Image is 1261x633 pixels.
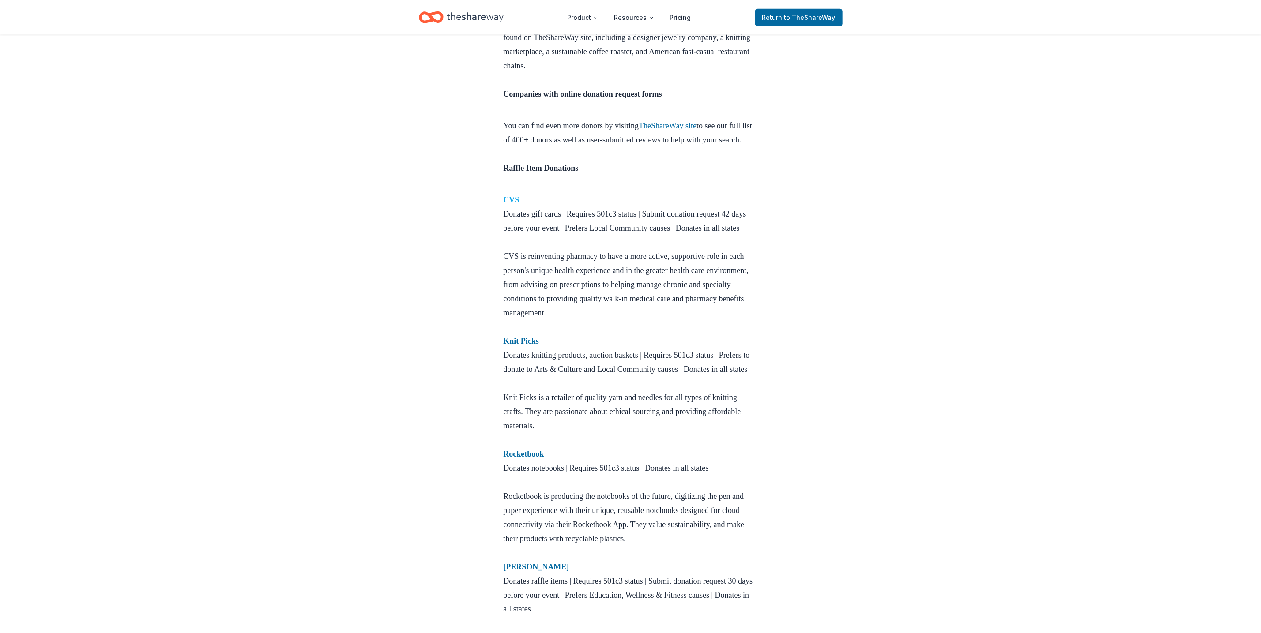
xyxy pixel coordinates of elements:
p: Donates knitting products, auction baskets | Requires 501c3 status | Prefers to donate to Arts & ... [504,334,758,390]
h4: Companies with online donation request forms [504,87,758,115]
a: Returnto TheShareWay [755,9,843,26]
p: Donates notebooks | Requires 501c3 status | Donates in all states [504,447,758,489]
p: Donates raffle items | Requires 501c3 status | Submit donation request 30 days before your event ... [504,560,758,630]
button: Product [561,9,606,26]
a: CVS [504,195,519,204]
p: Knit Picks is a retailer of quality yarn and needles for all types of knitting crafts. They are p... [504,390,758,447]
a: Pricing [663,9,698,26]
a: [PERSON_NAME] [504,562,569,571]
a: Knit Picks [504,337,539,345]
a: Rocketbook [504,449,544,458]
span: to TheShareWay [784,14,836,21]
h4: Raffle Item Donations [504,161,758,189]
a: TheShareWay site [639,121,696,130]
a: Home [419,7,504,28]
p: Donates gift cards | Requires 501c3 status | Submit donation request 42 days before your event | ... [504,193,758,249]
p: Need help getting started? If you’re new to requesting donations, you’ve come to the right place;... [504,2,758,87]
p: Rocketbook is producing the notebooks of the future, digitizing the pen and paper experience with... [504,489,758,560]
p: You can find even more donors by visiting to see our full list of 400+ donors as well as user-sub... [504,119,758,161]
span: Return [762,12,836,23]
button: Resources [607,9,661,26]
nav: Main [561,7,698,28]
p: CVS is reinventing pharmacy to have a more active, supportive role in each person's unique health... [504,249,758,334]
